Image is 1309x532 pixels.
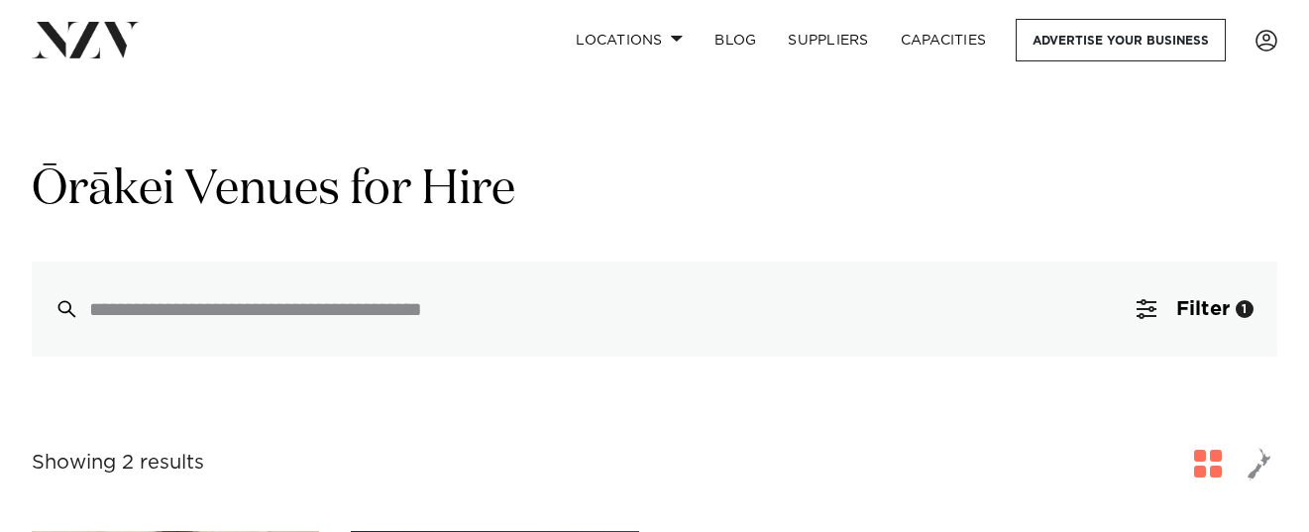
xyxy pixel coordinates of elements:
[772,19,884,61] a: SUPPLIERS
[32,448,204,479] div: Showing 2 results
[1016,19,1226,61] a: Advertise your business
[885,19,1003,61] a: Capacities
[1176,299,1230,319] span: Filter
[560,19,699,61] a: Locations
[1113,262,1277,357] button: Filter1
[32,160,1277,222] h1: Ōrākei Venues for Hire
[1236,300,1254,318] div: 1
[32,22,140,57] img: nzv-logo.png
[699,19,772,61] a: BLOG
